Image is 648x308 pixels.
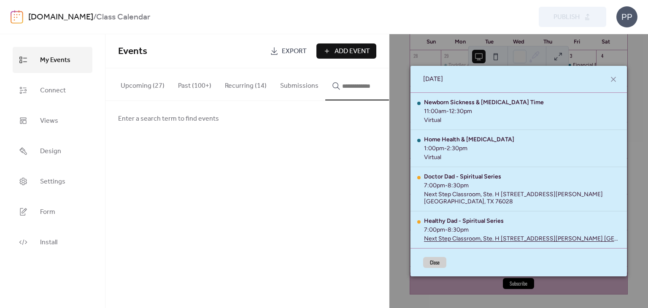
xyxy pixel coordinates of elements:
[448,182,469,189] span: 8:30pm
[424,173,620,180] div: Doctor Dad - Spiritual Series
[13,168,92,195] a: Settings
[40,205,55,219] span: Form
[423,257,446,268] button: Close
[13,77,92,103] a: Connect
[28,9,93,25] a: [DOMAIN_NAME]
[114,68,171,100] button: Upcoming (27)
[96,9,150,25] b: Class Calendar
[424,154,514,161] div: Virtual
[616,6,637,27] div: PP
[444,145,447,152] span: -
[316,43,376,59] button: Add Event
[40,145,61,158] span: Design
[13,138,92,164] a: Design
[449,108,472,115] span: 12:30pm
[423,74,443,84] span: [DATE]
[445,182,448,189] span: -
[40,175,65,189] span: Settings
[13,199,92,225] a: Form
[40,114,58,128] span: Views
[424,182,445,189] span: 7:00pm
[40,54,70,67] span: My Events
[93,9,96,25] b: /
[424,217,620,224] div: Healthy Dad - Spiritual Series
[218,68,273,100] button: Recurring (14)
[264,43,313,59] a: Export
[424,191,620,205] div: Next Step Classroom, Ste. H [STREET_ADDRESS][PERSON_NAME] [GEOGRAPHIC_DATA], TX 76028
[40,236,57,249] span: Install
[447,145,467,152] span: 2:30pm
[424,108,446,115] span: 11:00am
[118,114,219,124] span: Enter a search term to find events
[335,46,370,57] span: Add Event
[11,10,23,24] img: logo
[40,84,66,97] span: Connect
[171,68,218,100] button: Past (100+)
[13,229,92,255] a: Install
[446,108,449,115] span: -
[445,226,448,233] span: -
[13,47,92,73] a: My Events
[424,99,544,106] div: Newborn Sickness & [MEDICAL_DATA] Time
[424,145,444,152] span: 1:00pm
[424,116,544,124] div: Virtual
[282,46,307,57] span: Export
[273,68,325,100] button: Submissions
[424,226,445,233] span: 7:00pm
[424,235,620,242] a: Next Step Classroom, Ste. H [STREET_ADDRESS][PERSON_NAME] [GEOGRAPHIC_DATA], TX 76028
[424,136,514,143] div: Home Health & [MEDICAL_DATA]
[118,42,147,61] span: Events
[448,226,469,233] span: 8:30pm
[13,108,92,134] a: Views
